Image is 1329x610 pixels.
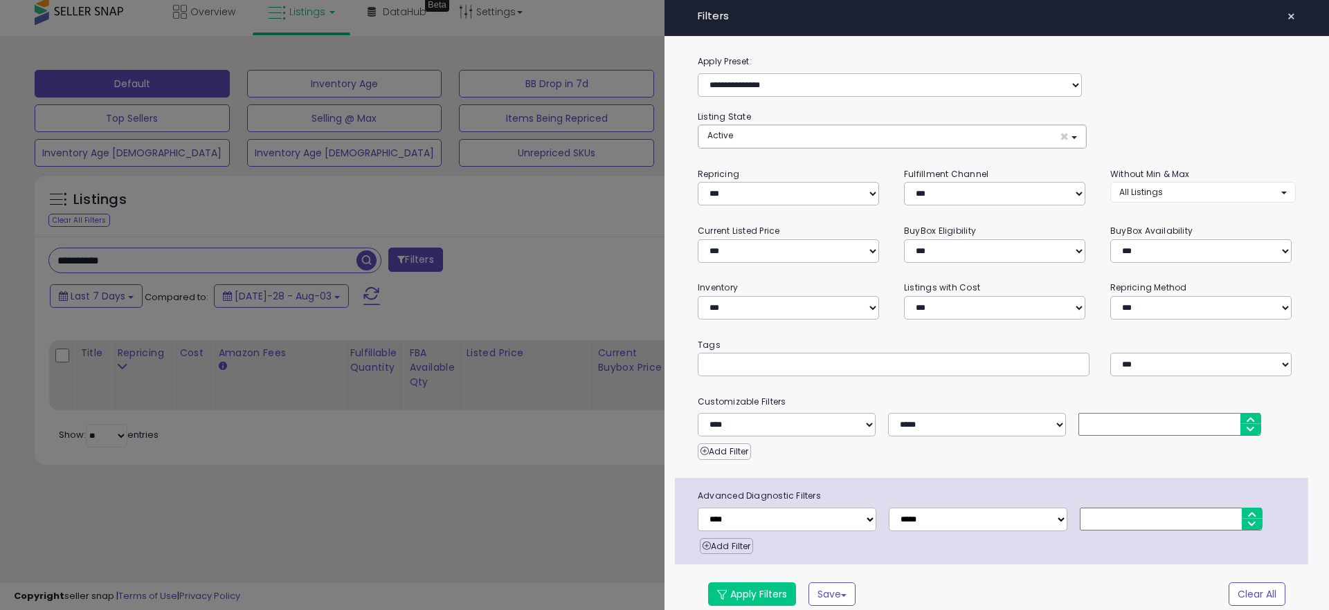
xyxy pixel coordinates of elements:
button: Add Filter [700,538,753,555]
button: Clear All [1229,582,1285,606]
small: Customizable Filters [687,394,1306,409]
button: × [1281,7,1301,26]
label: Apply Preset: [687,54,1306,69]
button: Save [808,582,856,606]
small: Repricing Method [1110,281,1187,293]
small: BuyBox Availability [1110,225,1193,237]
span: × [1060,129,1069,144]
span: Active [707,129,733,141]
small: Tags [687,338,1306,353]
small: Fulfillment Channel [904,168,988,180]
span: All Listings [1119,186,1163,198]
small: Without Min & Max [1110,168,1190,180]
span: × [1287,7,1296,26]
small: Listing State [698,111,751,122]
small: Current Listed Price [698,225,779,237]
span: Advanced Diagnostic Filters [687,488,1308,503]
h4: Filters [698,10,1296,22]
button: Apply Filters [708,582,796,606]
small: BuyBox Eligibility [904,225,976,237]
small: Listings with Cost [904,281,980,293]
button: Add Filter [698,443,751,460]
button: Active × [698,125,1086,148]
small: Repricing [698,168,739,180]
small: Inventory [698,281,738,293]
button: All Listings [1110,182,1296,202]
